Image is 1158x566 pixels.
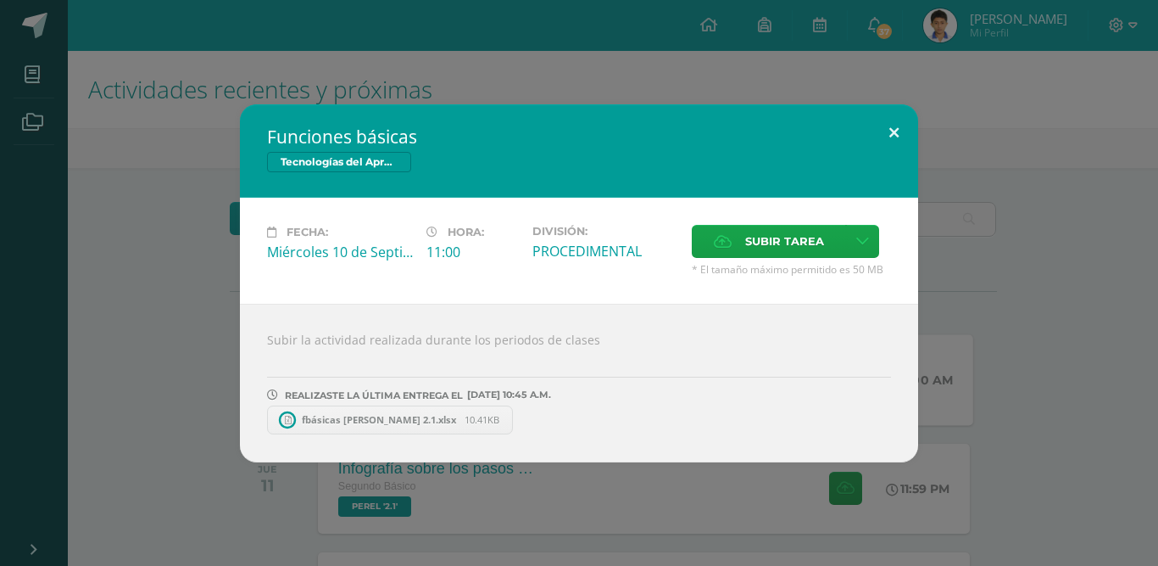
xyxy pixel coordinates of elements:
label: División: [532,225,678,238]
h2: Funciones básicas [267,125,891,149]
span: [DATE] 10:45 A.M. [463,395,551,395]
span: Tecnologías del Aprendizaje y la Comunicación [267,152,411,172]
span: 10.41KB [465,413,499,426]
div: Subir la actividad realizada durante los periodos de clases [240,304,918,462]
div: 11:00 [426,243,519,261]
span: fbásicas [PERSON_NAME] 2.1.xlsx [293,413,465,426]
button: Close (Esc) [870,104,918,162]
div: Miércoles 10 de Septiembre [267,243,413,261]
a: fbásicas [PERSON_NAME] 2.1.xlsx 10.41KB [267,406,513,434]
span: Subir tarea [745,226,824,257]
span: REALIZASTE LA ÚLTIMA ENTREGA EL [285,389,463,401]
span: Fecha: [287,226,328,238]
div: PROCEDIMENTAL [532,242,678,261]
span: Hora: [448,226,484,238]
span: * El tamaño máximo permitido es 50 MB [692,262,891,277]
